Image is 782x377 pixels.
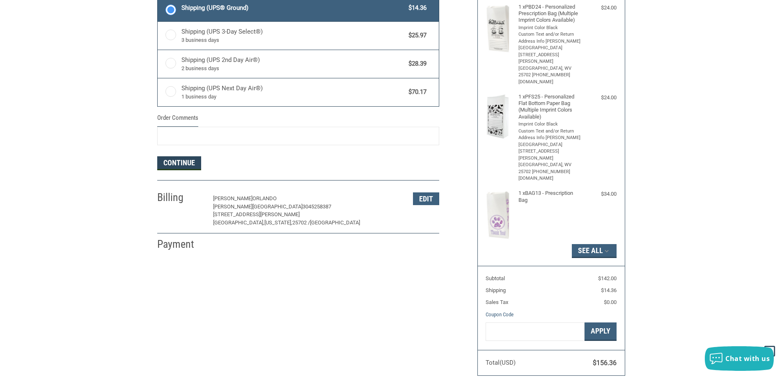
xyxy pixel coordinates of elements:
[601,287,617,293] span: $14.36
[518,25,582,32] li: Imprint Color Black
[585,322,617,341] button: Apply
[310,219,360,226] span: [GEOGRAPHIC_DATA]
[213,211,300,217] span: [STREET_ADDRESS][PERSON_NAME]
[486,322,585,341] input: Gift Certificate or Coupon Code
[405,59,427,69] span: $28.39
[181,64,405,73] span: 2 business days
[303,203,331,210] span: 3045258387
[181,84,405,101] span: Shipping (UPS Next Day Air®)
[518,190,582,203] h4: 1 x BAG13 - Prescription Bag
[213,203,303,210] span: [PERSON_NAME][GEOGRAPHIC_DATA]
[518,128,582,182] li: Custom Text and/or Return Address Info [PERSON_NAME][GEOGRAPHIC_DATA] [STREET_ADDRESS][PERSON_NAM...
[518,31,582,85] li: Custom Text and/or Return Address Info [PERSON_NAME][GEOGRAPHIC_DATA] [STREET_ADDRESS][PERSON_NAM...
[405,31,427,40] span: $25.97
[572,244,617,258] button: See All
[518,4,582,24] h4: 1 x PBD24 - Personalized Prescription Bag (Multiple Imprint Colors Available)
[705,346,774,371] button: Chat with us
[181,93,405,101] span: 1 business day
[181,27,405,44] span: Shipping (UPS 3-Day Select®)
[213,219,264,226] span: [GEOGRAPHIC_DATA],
[157,238,205,251] h2: Payment
[486,299,508,305] span: Sales Tax
[413,192,439,205] button: Edit
[598,275,617,281] span: $142.00
[405,3,427,13] span: $14.36
[486,311,514,318] a: Coupon Code
[518,121,582,128] li: Imprint Color Black
[252,195,277,201] span: Orlando
[292,219,310,226] span: 25702 /
[518,94,582,120] h4: 1 x PFS25 - Personalized Flat Bottom Paper Bag (Multiple Imprint Colors Available)
[584,190,617,198] div: $34.00
[157,156,201,170] button: Continue
[584,94,617,102] div: $24.00
[181,3,405,13] span: Shipping (UPS® Ground)
[264,219,292,226] span: [US_STATE],
[213,195,252,201] span: [PERSON_NAME]
[604,299,617,305] span: $0.00
[157,191,205,204] h2: Billing
[181,55,405,73] span: Shipping (UPS 2nd Day Air®)
[157,113,198,127] legend: Order Comments
[725,354,770,363] span: Chat with us
[486,275,505,281] span: Subtotal
[486,359,516,366] span: Total (USD)
[486,287,506,293] span: Shipping
[584,4,617,12] div: $24.00
[181,36,405,44] span: 3 business days
[593,359,617,367] span: $156.36
[405,87,427,97] span: $70.17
